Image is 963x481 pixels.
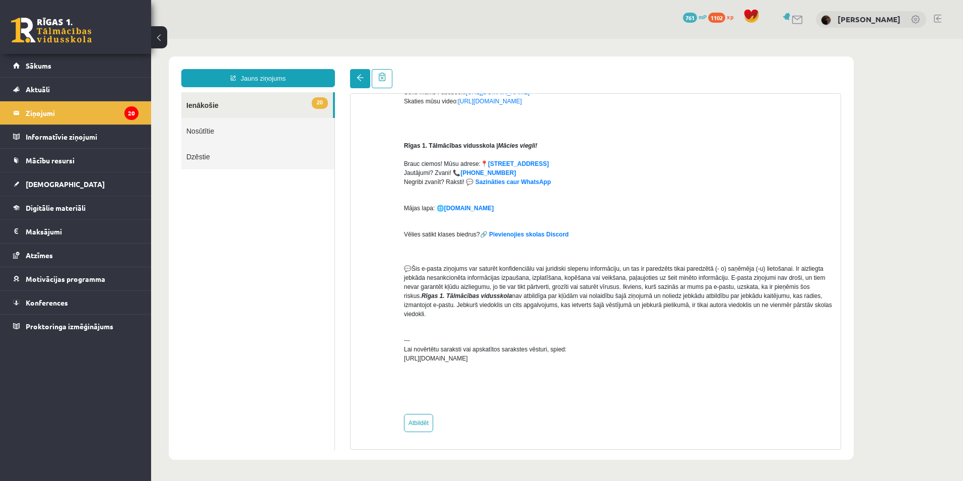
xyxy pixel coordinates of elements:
[727,13,733,21] span: xp
[253,254,681,279] span: nav atbildīga par kļūdām vai nolaidību šajā ziņojumā un noliedz jebkādu atbildību par jebkādu kai...
[26,101,139,125] legend: Ziņojumi
[253,182,682,200] p: Vēlies satikt klases biedrus?
[329,192,418,199] a: 🔗 Pievienojies skolas Discord
[13,172,139,196] a: [DEMOGRAPHIC_DATA]
[253,93,682,148] p: Brauc ciemos! Mūsu adrese: Jautājumi? Zvani! 📞 Negribi zvanīt? Raksti!
[26,274,105,283] span: Motivācijas programma
[26,61,51,70] span: Sākums
[293,166,343,173] a: [DOMAIN_NAME]
[13,315,139,338] a: Proktoringa izmēģinājums
[26,298,68,307] span: Konferences
[30,53,182,79] a: 20Ienākošie
[13,101,139,125] a: Ziņojumi20
[30,79,183,105] a: Nosūtītie
[26,125,139,148] legend: Informatīvie ziņojumi
[838,14,901,24] a: [PERSON_NAME]
[26,322,113,331] span: Proktoringa izmēģinājums
[26,220,139,243] legend: Maksājumi
[683,13,697,23] span: 761
[26,179,105,189] span: [DEMOGRAPHIC_DATA]
[13,78,139,101] a: Aktuāli
[307,59,371,66] a: [URL][DOMAIN_NAME]
[26,156,75,165] span: Mācību resursi
[253,103,347,110] strong: Rīgas 1. Tālmācības vidusskola |
[13,196,139,219] a: Digitālie materiāli
[30,30,184,48] a: Jauns ziņojums
[337,122,398,129] a: [STREET_ADDRESS]
[30,105,183,131] a: Dzēstie
[329,122,337,129] strong: 📍
[26,251,53,260] span: Atzīmes
[13,149,139,172] a: Mācību resursi
[124,106,139,120] i: 20
[26,85,50,94] span: Aktuāli
[13,244,139,267] a: Atzīmes
[253,375,282,393] a: Atbildēt
[253,225,682,280] p: 💬
[161,58,177,70] span: 20
[821,15,831,25] img: Jasmīne Ozola
[13,220,139,243] a: Maksājumi
[11,18,92,43] a: Rīgas 1. Tālmācības vidusskola
[13,125,139,148] a: Informatīvie ziņojumi
[13,54,139,77] a: Sākums
[253,226,674,261] span: Šis e-pasta ziņojums var saturēt konfidenciālu vai juridiski slepenu informāciju, un tas ir pared...
[315,140,399,147] a: 💬 Sazināties caur WhatsApp
[26,203,86,212] span: Digitālie materiāli
[683,13,707,21] a: 761 mP
[13,291,139,314] a: Konferences
[253,156,682,174] p: Mājas lapa: 🌐
[708,13,725,23] span: 1102
[270,254,361,261] strong: Rīgas 1. Tālmācības vidusskola
[347,103,386,110] strong: Mācies viegli!
[699,13,707,21] span: mP
[708,13,738,21] a: 1102 xp
[309,131,365,138] a: [PHONE_NUMBER]
[253,288,682,333] p: --- Lai novērtētu saraksti vai apskatītos sarakstes vēsturi, spied: [URL][DOMAIN_NAME]
[13,267,139,290] a: Motivācijas programma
